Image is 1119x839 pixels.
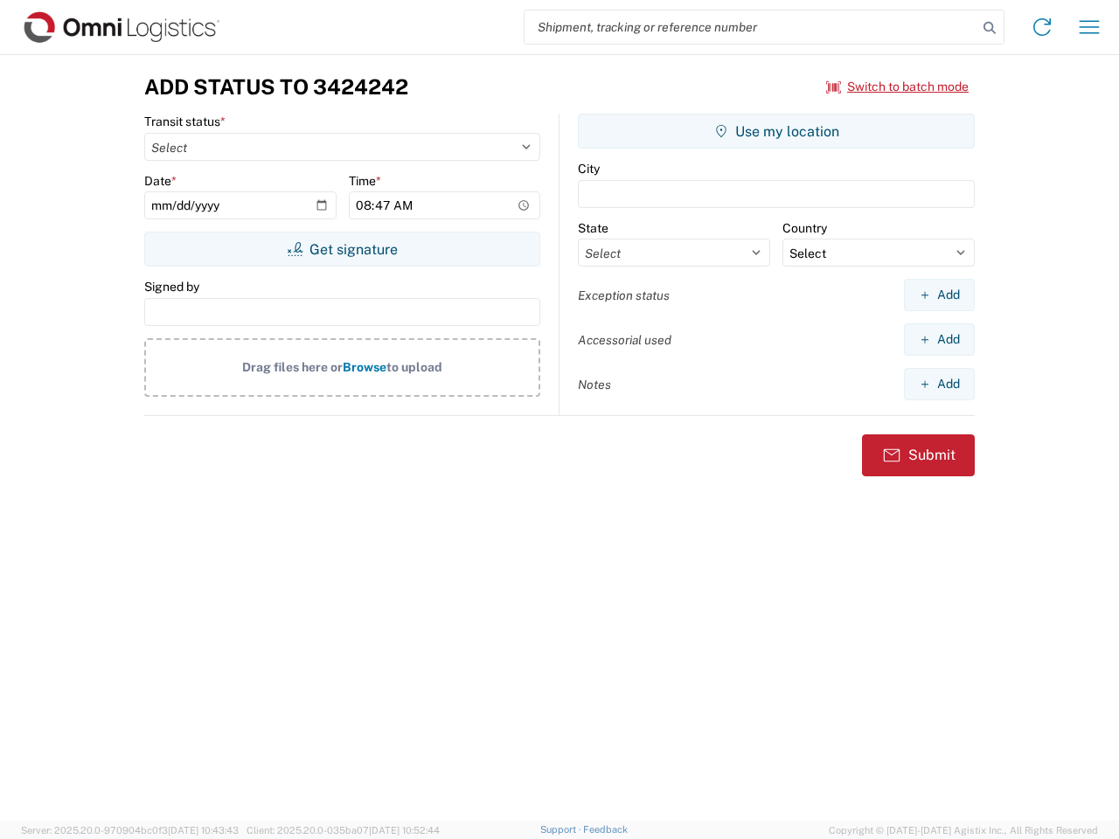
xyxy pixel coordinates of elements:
[578,161,600,177] label: City
[21,825,239,836] span: Server: 2025.20.0-970904bc0f3
[144,74,408,100] h3: Add Status to 3424242
[144,114,226,129] label: Transit status
[826,73,969,101] button: Switch to batch mode
[578,288,670,303] label: Exception status
[144,279,199,295] label: Signed by
[540,824,584,835] a: Support
[583,824,628,835] a: Feedback
[144,232,540,267] button: Get signature
[247,825,440,836] span: Client: 2025.20.0-035ba07
[578,220,608,236] label: State
[904,279,975,311] button: Add
[242,360,343,374] span: Drag files here or
[904,323,975,356] button: Add
[782,220,827,236] label: Country
[578,114,975,149] button: Use my location
[168,825,239,836] span: [DATE] 10:43:43
[343,360,386,374] span: Browse
[578,332,671,348] label: Accessorial used
[144,173,177,189] label: Date
[578,377,611,392] label: Notes
[525,10,977,44] input: Shipment, tracking or reference number
[904,368,975,400] button: Add
[349,173,381,189] label: Time
[862,434,975,476] button: Submit
[386,360,442,374] span: to upload
[829,822,1098,838] span: Copyright © [DATE]-[DATE] Agistix Inc., All Rights Reserved
[369,825,440,836] span: [DATE] 10:52:44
